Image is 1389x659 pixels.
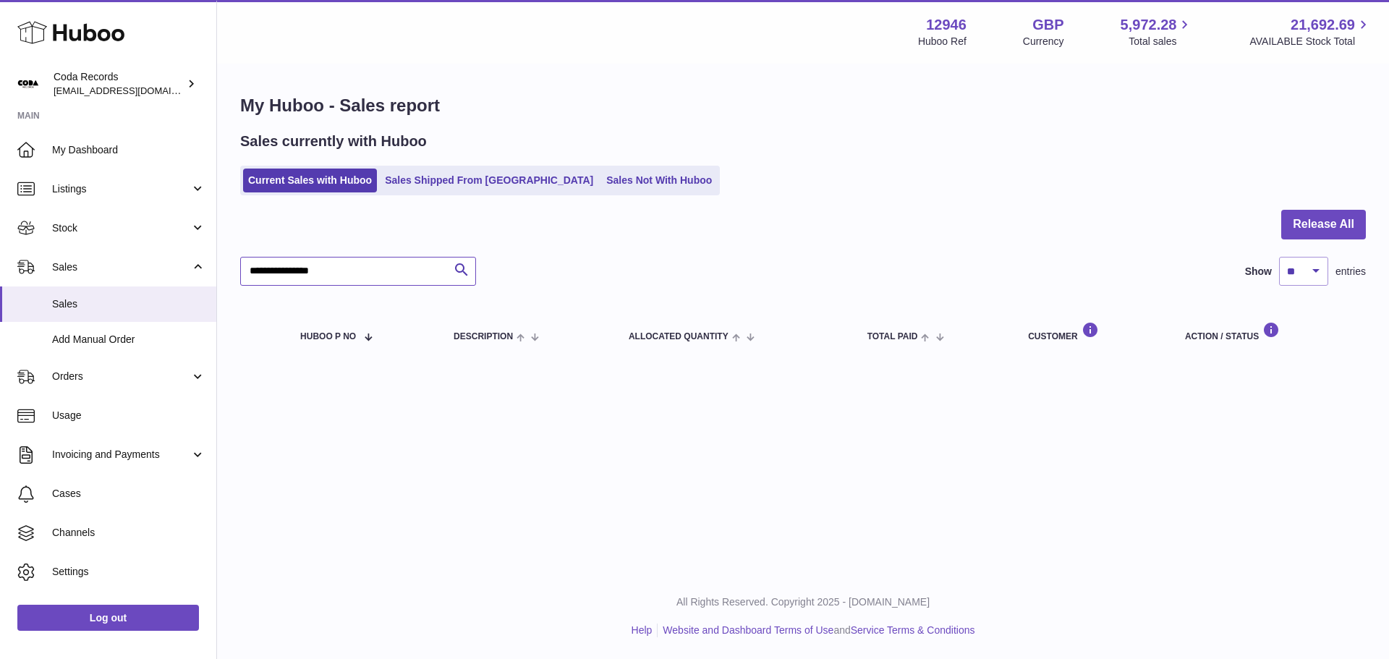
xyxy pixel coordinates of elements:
span: Huboo P no [300,332,356,341]
a: 5,972.28 Total sales [1121,15,1194,48]
a: Sales Not With Huboo [601,169,717,192]
span: Sales [52,260,190,274]
span: 5,972.28 [1121,15,1177,35]
span: Stock [52,221,190,235]
span: [EMAIL_ADDRESS][DOMAIN_NAME] [54,85,213,96]
div: Customer [1028,322,1156,341]
span: My Dashboard [52,143,205,157]
span: 21,692.69 [1291,15,1355,35]
a: Website and Dashboard Terms of Use [663,624,833,636]
span: Sales [52,297,205,311]
span: Add Manual Order [52,333,205,346]
p: All Rights Reserved. Copyright 2025 - [DOMAIN_NAME] [229,595,1377,609]
img: haz@pcatmedia.com [17,73,39,95]
div: Action / Status [1185,322,1351,341]
span: Total paid [867,332,918,341]
button: Release All [1281,210,1366,239]
h1: My Huboo - Sales report [240,94,1366,117]
label: Show [1245,265,1272,279]
span: Cases [52,487,205,501]
h2: Sales currently with Huboo [240,132,427,151]
span: Orders [52,370,190,383]
span: Total sales [1129,35,1193,48]
strong: 12946 [926,15,967,35]
span: Invoicing and Payments [52,448,190,462]
div: Currency [1023,35,1064,48]
a: Service Terms & Conditions [851,624,975,636]
a: Help [632,624,653,636]
a: Current Sales with Huboo [243,169,377,192]
div: Coda Records [54,70,184,98]
a: Sales Shipped From [GEOGRAPHIC_DATA] [380,169,598,192]
span: entries [1335,265,1366,279]
span: Usage [52,409,205,422]
span: Settings [52,565,205,579]
span: Listings [52,182,190,196]
span: ALLOCATED Quantity [629,332,729,341]
strong: GBP [1032,15,1063,35]
a: 21,692.69 AVAILABLE Stock Total [1249,15,1372,48]
li: and [658,624,974,637]
span: AVAILABLE Stock Total [1249,35,1372,48]
div: Huboo Ref [918,35,967,48]
span: Channels [52,526,205,540]
a: Log out [17,605,199,631]
span: Description [454,332,513,341]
